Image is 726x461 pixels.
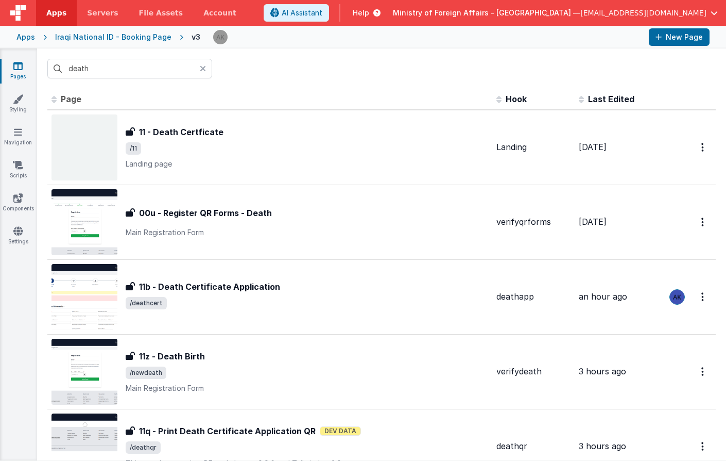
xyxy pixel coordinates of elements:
[579,217,607,227] span: [DATE]
[47,59,212,78] input: Search pages, id's ...
[126,227,488,238] p: Main Registration Form
[580,8,706,18] span: [EMAIL_ADDRESS][DOMAIN_NAME]
[61,94,81,104] span: Page
[55,32,171,42] div: Iraqi National ID - Booking Page
[320,426,361,436] span: Dev Data
[496,366,571,377] div: verifydeath
[496,141,571,153] div: Landing
[695,137,712,158] button: Options
[126,159,488,169] p: Landing page
[649,28,710,46] button: New Page
[192,32,204,42] div: v3
[282,8,322,18] span: AI Assistant
[588,94,634,104] span: Last Edited
[126,297,167,309] span: /deathcert
[695,211,712,233] button: Options
[393,8,718,18] button: Ministry of Foreign Affairs - [GEOGRAPHIC_DATA] — [EMAIL_ADDRESS][DOMAIN_NAME]
[695,286,712,307] button: Options
[695,361,712,382] button: Options
[139,207,272,219] h3: 00u - Register QR Forms - Death
[579,291,627,302] span: an hour ago
[213,30,228,44] img: 1f6063d0be199a6b217d3045d703aa70
[16,32,35,42] div: Apps
[139,8,183,18] span: File Assets
[496,440,571,452] div: deathqr
[126,142,141,155] span: /11
[393,8,580,18] span: Ministry of Foreign Affairs - [GEOGRAPHIC_DATA] —
[506,94,527,104] span: Hook
[496,291,571,303] div: deathapp
[579,441,626,451] span: 3 hours ago
[139,281,280,293] h3: 11b - Death Certificate Application
[579,142,607,152] span: [DATE]
[126,367,166,379] span: /newdeath
[139,425,316,437] h3: 11q - Print Death Certificate Application QR
[126,383,488,393] p: Main Registration Form
[695,436,712,457] button: Options
[353,8,369,18] span: Help
[87,8,118,18] span: Servers
[579,366,626,376] span: 3 hours ago
[139,126,223,138] h3: 11 - Death Certficate
[264,4,329,22] button: AI Assistant
[46,8,66,18] span: Apps
[670,290,684,304] img: 1f6063d0be199a6b217d3045d703aa70
[139,350,205,363] h3: 11z - Death Birth
[496,216,571,228] div: verifyqrforms
[126,441,161,454] span: /deathqr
